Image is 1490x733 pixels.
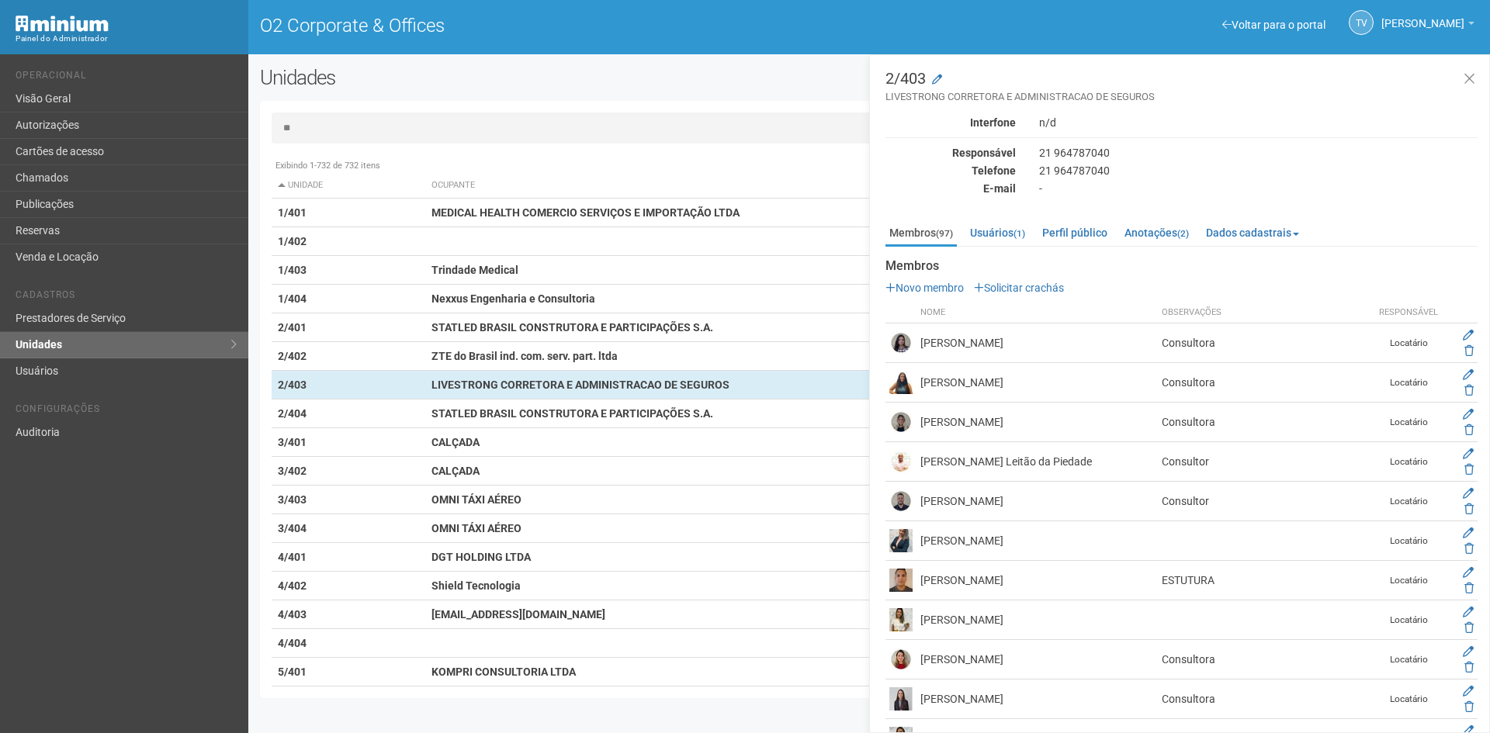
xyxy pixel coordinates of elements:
strong: 3/402 [278,465,307,477]
strong: DGT HOLDING LTDA [431,551,531,563]
th: Ocupante: activate to sort column ascending [425,173,952,199]
strong: Nexxus Engenharia e Consultoria [431,292,595,305]
a: Novo membro [885,282,964,294]
a: Excluir membro [1464,503,1474,515]
img: user.png [889,331,913,354]
td: [PERSON_NAME] [917,323,1158,363]
td: Consultora [1158,323,1370,363]
a: Excluir membro [1464,424,1474,436]
td: [PERSON_NAME] [917,679,1158,719]
small: (1) [1014,228,1025,239]
td: Consultor [1158,482,1370,521]
div: 21 964787040 [1027,164,1489,178]
td: Locatário [1370,442,1447,482]
strong: 2/403 [278,379,307,391]
small: (97) [936,228,953,239]
strong: STATLED BRASIL CONSTRUTORA E PARTICIPAÇÕES S.A. [431,407,713,420]
strong: Trindade Medical [431,264,518,276]
a: Editar membro [1463,685,1474,697]
a: Excluir membro [1464,621,1474,634]
a: Editar membro [1463,487,1474,500]
a: Dados cadastrais [1202,221,1303,244]
td: Consultor [1158,442,1370,482]
img: user.png [889,569,913,592]
strong: 5/401 [278,666,307,678]
td: Consultora [1158,679,1370,719]
strong: [EMAIL_ADDRESS][DOMAIN_NAME] [431,608,605,621]
strong: CALÇADA [431,465,480,477]
a: Excluir membro [1464,582,1474,594]
td: Locatário [1370,640,1447,679]
a: Excluir membro [1464,384,1474,396]
h1: O2 Corporate & Offices [260,16,858,36]
a: Modificar a unidade [932,72,942,88]
div: 21 964787040 [1027,146,1489,160]
img: user.png [889,529,913,552]
div: Interfone [874,116,1027,130]
a: Excluir membro [1464,344,1474,357]
strong: 4/403 [278,608,307,621]
td: [PERSON_NAME] [917,482,1158,521]
strong: STATLED BRASIL CONSTRUTORA E PARTICIPAÇÕES S.A. [431,321,713,334]
a: Editar membro [1463,368,1474,381]
strong: CALÇADA [431,436,480,448]
strong: KOMPRI CONSULTORIA LTDA [431,666,576,678]
th: Observações [1158,303,1370,323]
a: [PERSON_NAME] [1381,19,1474,32]
a: Excluir membro [1464,463,1474,475]
a: Editar membro [1463,645,1474,658]
td: Consultora [1158,640,1370,679]
strong: MEDICAL HEALTH COMERCIO SERVIÇOS E IMPORTAÇÃO LTDA [431,206,740,219]
strong: 2/401 [278,321,307,334]
td: [PERSON_NAME] [917,640,1158,679]
a: Excluir membro [1464,661,1474,673]
a: Editar membro [1463,606,1474,618]
td: Locatário [1370,561,1447,600]
li: Cadastros [16,289,237,306]
a: Excluir membro [1464,542,1474,555]
img: user.png [889,489,913,513]
div: Painel do Administrador [16,32,237,46]
a: Editar membro [1463,448,1474,460]
strong: 3/404 [278,522,307,534]
a: Membros(97) [885,221,957,247]
td: Locatário [1370,600,1447,640]
strong: 1/403 [278,264,307,276]
h2: Unidades [260,66,754,89]
a: Solicitar crachás [974,282,1064,294]
div: n/d [1027,116,1489,130]
td: [PERSON_NAME] [917,363,1158,403]
td: Locatário [1370,323,1447,363]
strong: ZTE do Brasil ind. com. serv. part. ltda [431,350,618,362]
td: Locatário [1370,363,1447,403]
a: Voltar para o portal [1222,19,1325,31]
strong: OMNI TÁXI AÉREO [431,522,521,534]
strong: 3/401 [278,436,307,448]
strong: 2/402 [278,350,307,362]
strong: 3/403 [278,493,307,506]
h3: 2/403 [885,71,1478,104]
img: user.png [889,687,913,711]
a: Perfil público [1038,221,1111,244]
small: (2) [1177,228,1189,239]
td: [PERSON_NAME] Leitão da Piedade [917,442,1158,482]
td: Locatário [1370,521,1447,561]
img: user.png [889,410,913,434]
td: [PERSON_NAME] [917,561,1158,600]
strong: 4/402 [278,579,307,592]
strong: Shield Tecnologia [431,579,521,592]
strong: 1/401 [278,206,307,219]
small: LIVESTRONG CORRETORA E ADMINISTRACAO DE SEGUROS [885,90,1478,104]
img: user.png [889,648,913,671]
img: user.png [889,450,913,473]
td: Locatário [1370,679,1447,719]
th: Unidade: activate to sort column descending [272,173,425,199]
img: Minium [16,16,109,32]
td: Consultora [1158,363,1370,403]
strong: LIVESTRONG CORRETORA E ADMINISTRACAO DE SEGUROS [431,379,729,391]
strong: OMNI TÁXI AÉREO [431,493,521,506]
strong: 4/401 [278,551,307,563]
a: Usuários(1) [966,221,1029,244]
a: TV [1349,10,1374,35]
img: user.png [889,608,913,631]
